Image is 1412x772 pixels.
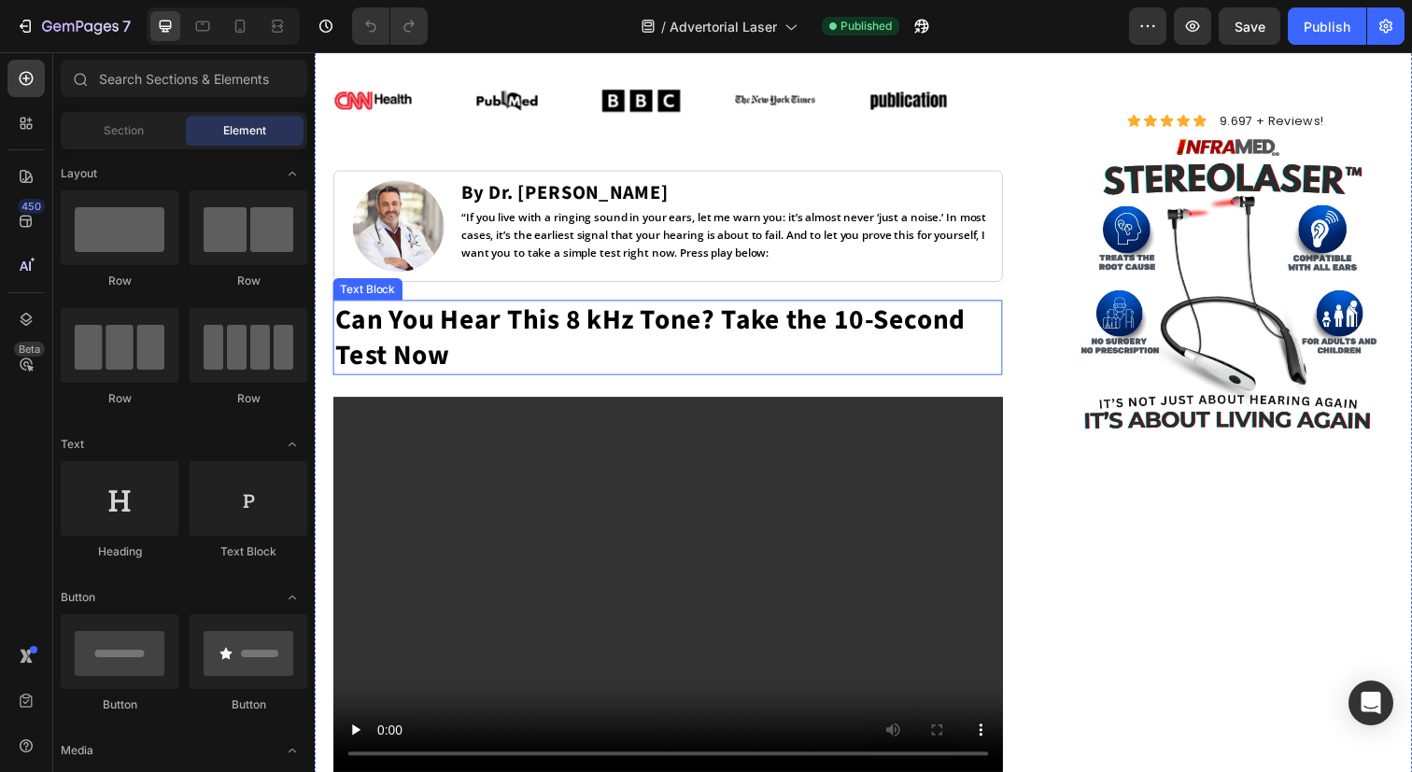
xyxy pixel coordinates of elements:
div: Row [190,273,307,289]
p: 7 [122,15,131,37]
button: Save [1219,7,1280,45]
div: Undo/Redo [352,7,428,45]
span: Element [223,122,266,139]
span: Text [61,436,84,453]
button: Publish [1288,7,1366,45]
span: Toggle open [277,159,307,189]
button: 7 [7,7,139,45]
span: Toggle open [277,583,307,612]
span: Advertorial Laser [670,17,777,36]
div: 450 [18,199,45,214]
span: Toggle open [277,429,307,459]
div: Publish [1304,17,1350,36]
span: 9.697 + Reviews! [925,62,1032,79]
span: Button [61,589,95,606]
span: Section [104,122,144,139]
div: Row [61,390,178,407]
div: Text Block [190,543,307,560]
div: Row [61,273,178,289]
span: Layout [61,165,97,182]
span: Published [840,18,892,35]
iframe: Design area [315,52,1412,772]
div: Open Intercom Messenger [1348,681,1393,725]
div: Row [190,390,307,407]
div: Button [61,696,178,713]
span: / [661,17,666,36]
span: Save [1235,19,1265,35]
span: Media [61,742,93,759]
div: Button [190,696,307,713]
video: Video [19,352,702,737]
div: Beta [14,342,45,357]
input: Search Sections & Elements [61,60,307,97]
img: gempages_585011989323973266-26a3bc1c-dcbd-4359-a616-3a6e88162f6c.webp [776,82,1086,392]
span: Toggle open [277,736,307,765]
div: Heading [61,543,178,560]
